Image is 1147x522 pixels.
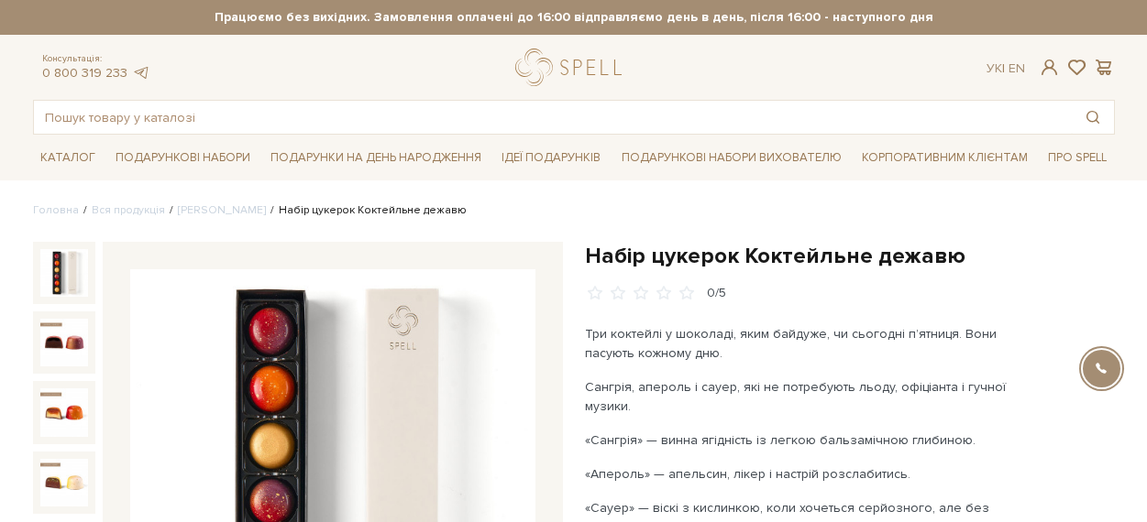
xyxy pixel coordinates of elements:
[585,464,1015,484] p: «Апероль» — апельсин, лікер і настрій розслабитись.
[132,65,150,81] a: telegram
[585,242,1115,270] h1: Набір цукерок Коктейльне дежавю
[33,9,1115,26] strong: Працюємо без вихідних. Замовлення оплачені до 16:00 відправляємо день в день, після 16:00 - насту...
[92,203,165,217] a: Вся продукція
[40,388,88,436] img: Набір цукерок Коктейльне дежавю
[614,142,849,173] a: Подарункові набори вихователю
[42,53,150,65] span: Консультація:
[108,144,258,172] a: Подарункові набори
[40,319,88,366] img: Набір цукерок Коктейльне дежавю
[178,203,266,217] a: [PERSON_NAME]
[707,285,726,302] div: 0/5
[585,324,1015,363] p: Три коктейлі у шоколаді, яким байдуже, чи сьогодні п’ятниця. Вони пасують кожному дню.
[263,144,489,172] a: Подарунки на День народження
[40,459,88,506] img: Набір цукерок Коктейльне дежавю
[34,101,1072,134] input: Пошук товару у каталозі
[987,60,1025,77] div: Ук
[1002,60,1005,76] span: |
[40,249,88,297] img: Набір цукерок Коктейльне дежавю
[33,203,79,217] a: Головна
[515,49,630,86] a: logo
[1041,144,1114,172] a: Про Spell
[33,144,103,172] a: Каталог
[1009,60,1025,76] a: En
[855,142,1035,173] a: Корпоративним клієнтам
[266,202,467,219] li: Набір цукерок Коктейльне дежавю
[1072,101,1114,134] button: Пошук товару у каталозі
[585,430,1015,450] p: «Сангрія» — винна ягідність із легкою бальзамічною глибиною.
[494,144,608,172] a: Ідеї подарунків
[42,65,127,81] a: 0 800 319 233
[585,377,1015,416] p: Сангрія, апероль і сауер, які не потребують льоду, офіціанта і гучної музики.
